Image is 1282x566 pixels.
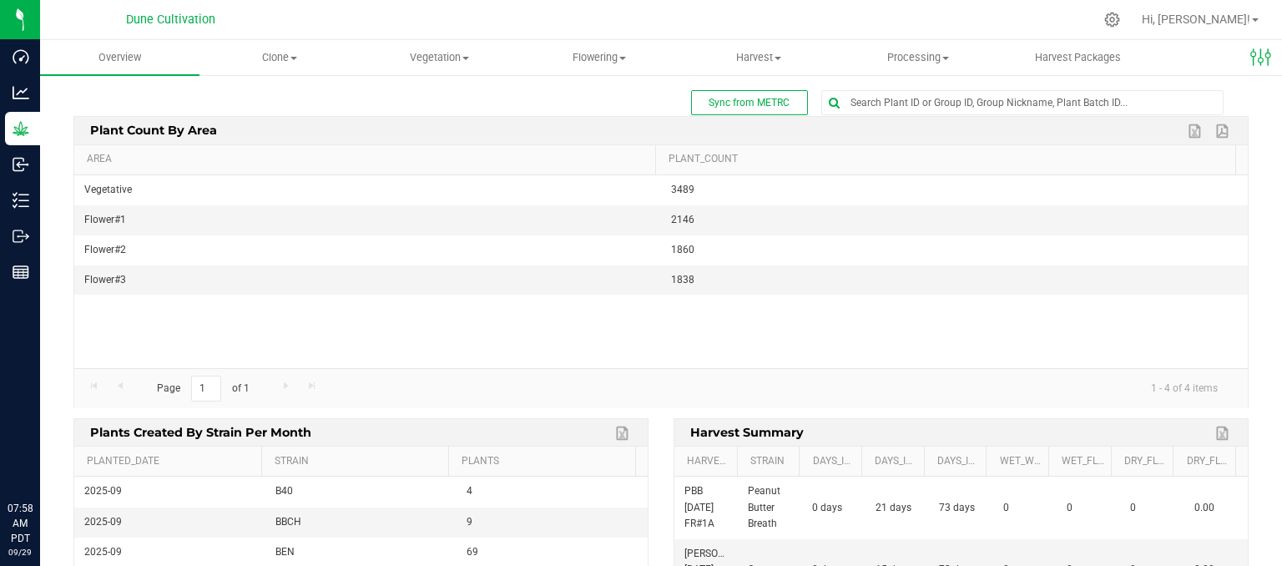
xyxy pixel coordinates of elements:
inline-svg: Inbound [13,156,29,173]
a: Days_in_Cloning [813,455,856,468]
a: Export to PDF [1211,120,1236,142]
a: Planted_Date [87,455,255,468]
td: BBCH [265,508,457,538]
td: 73 days [929,477,992,539]
button: Sync from METRC [691,90,808,115]
p: 07:58 AM PDT [8,501,33,546]
a: Plants [462,455,628,468]
td: Vegetative [74,175,661,205]
td: 2025-09 [74,477,265,507]
span: Page of 1 [143,376,263,402]
td: PBB [DATE] FR#1A [674,477,738,539]
td: B40 [265,477,457,507]
span: Harvest Summary [686,419,809,445]
a: Harvest [687,455,730,468]
td: 2146 [661,205,1248,235]
a: Dry_Flower_Weight [1124,455,1167,468]
td: 0 [1120,477,1184,539]
td: Flower#2 [74,235,661,265]
a: Export to Excel [1211,422,1236,444]
td: 21 days [866,477,929,539]
td: 4 [457,477,648,507]
a: Days_in_Flowering [937,455,980,468]
input: Search Plant ID or Group ID, Group Nickname, Plant Batch ID... [822,91,1223,114]
td: 0 [993,477,1057,539]
span: Plant count by area [86,117,222,143]
span: Harvest [679,50,837,65]
a: Vegetation [360,40,519,75]
span: Dune Cultivation [126,13,215,27]
a: Harvest [679,40,838,75]
inline-svg: Dashboard [13,48,29,65]
a: Strain [750,455,793,468]
iframe: Resource center [17,432,67,483]
span: Processing [840,50,997,65]
td: 3489 [661,175,1248,205]
a: Days_in_Vegetation [875,455,917,468]
span: Vegetation [361,50,518,65]
a: Export to Excel [1184,120,1209,142]
td: 1838 [661,265,1248,295]
span: Plants created by strain per month [86,419,316,445]
span: Harvest Packages [1012,50,1143,65]
span: Clone [200,50,358,65]
td: 1860 [661,235,1248,265]
span: 1 - 4 of 4 items [1138,376,1231,401]
a: Flowering [519,40,679,75]
a: Plant_Count [669,153,1229,166]
span: Hi, [PERSON_NAME]! [1142,13,1250,26]
div: Manage settings [1102,12,1123,28]
td: 2025-09 [74,508,265,538]
span: Flowering [520,50,678,65]
td: Flower#3 [74,265,661,295]
p: 09/29 [8,546,33,558]
a: Processing [839,40,998,75]
inline-svg: Grow [13,120,29,137]
td: Peanut Butter Breath [738,477,801,539]
a: Harvest Packages [998,40,1158,75]
inline-svg: Inventory [13,192,29,209]
a: Wet_Flower_Weight [1062,455,1104,468]
input: 1 [191,376,221,402]
span: Sync from METRC [709,97,790,109]
a: Export to Excel [611,422,636,444]
td: 0.00 [1184,477,1248,539]
a: Wet_Whole_Weight [1000,455,1042,468]
a: Clone [199,40,359,75]
td: Flower#1 [74,205,661,235]
td: 0 days [802,477,866,539]
inline-svg: Outbound [13,228,29,245]
inline-svg: Reports [13,264,29,280]
a: Dry_Flower_by_Plant [1187,455,1229,468]
a: Overview [40,40,199,75]
span: Overview [76,50,164,65]
td: 9 [457,508,648,538]
td: 0 [1057,477,1120,539]
inline-svg: Analytics [13,84,29,101]
a: Strain [275,455,442,468]
a: Area [87,153,649,166]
